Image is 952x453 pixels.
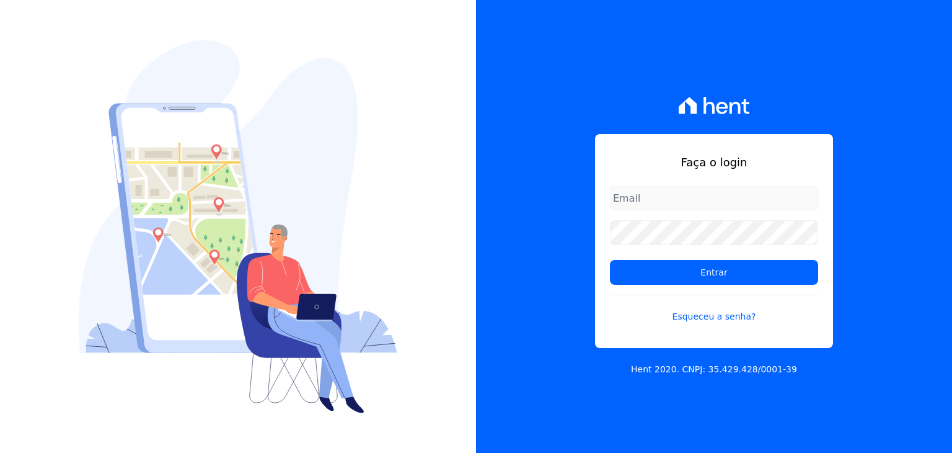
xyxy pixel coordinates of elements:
[610,295,818,323] a: Esqueceu a senha?
[610,154,818,171] h1: Faça o login
[610,186,818,210] input: Email
[631,363,797,376] p: Hent 2020. CNPJ: 35.429.428/0001-39
[610,260,818,285] input: Entrar
[79,40,397,413] img: Login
